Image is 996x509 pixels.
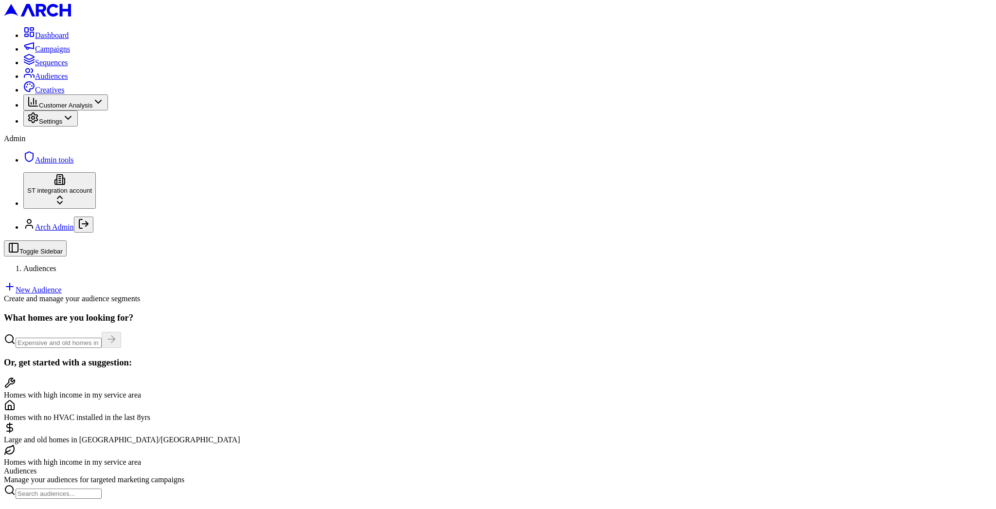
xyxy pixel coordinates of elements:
[4,467,992,475] div: Audiences
[23,45,70,53] a: Campaigns
[16,489,102,499] input: Search audiences...
[23,264,56,273] span: Audiences
[39,102,92,109] span: Customer Analysis
[23,156,74,164] a: Admin tools
[4,264,992,273] nav: breadcrumb
[35,31,69,39] span: Dashboard
[35,86,64,94] span: Creatives
[27,187,92,194] span: ST integration account
[4,240,67,256] button: Toggle Sidebar
[19,248,63,255] span: Toggle Sidebar
[4,458,992,467] div: Homes with high income in my service area
[23,58,68,67] a: Sequences
[35,156,74,164] span: Admin tools
[23,94,108,110] button: Customer Analysis
[23,72,68,80] a: Audiences
[35,223,74,231] a: Arch Admin
[4,413,992,422] div: Homes with no HVAC installed in the last 8yrs
[74,217,93,233] button: Log out
[4,312,992,323] h3: What homes are you looking for?
[39,118,62,125] span: Settings
[4,436,992,444] div: Large and old homes in [GEOGRAPHIC_DATA]/[GEOGRAPHIC_DATA]
[35,58,68,67] span: Sequences
[35,45,70,53] span: Campaigns
[23,31,69,39] a: Dashboard
[4,294,992,303] div: Create and manage your audience segments
[4,286,62,294] a: New Audience
[4,475,992,484] div: Manage your audiences for targeted marketing campaigns
[4,357,992,368] h3: Or, get started with a suggestion:
[35,72,68,80] span: Audiences
[4,391,992,400] div: Homes with high income in my service area
[23,172,96,209] button: ST integration account
[4,134,992,143] div: Admin
[23,110,78,127] button: Settings
[16,338,102,348] input: Expensive and old homes in greater SF Bay Area
[23,86,64,94] a: Creatives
